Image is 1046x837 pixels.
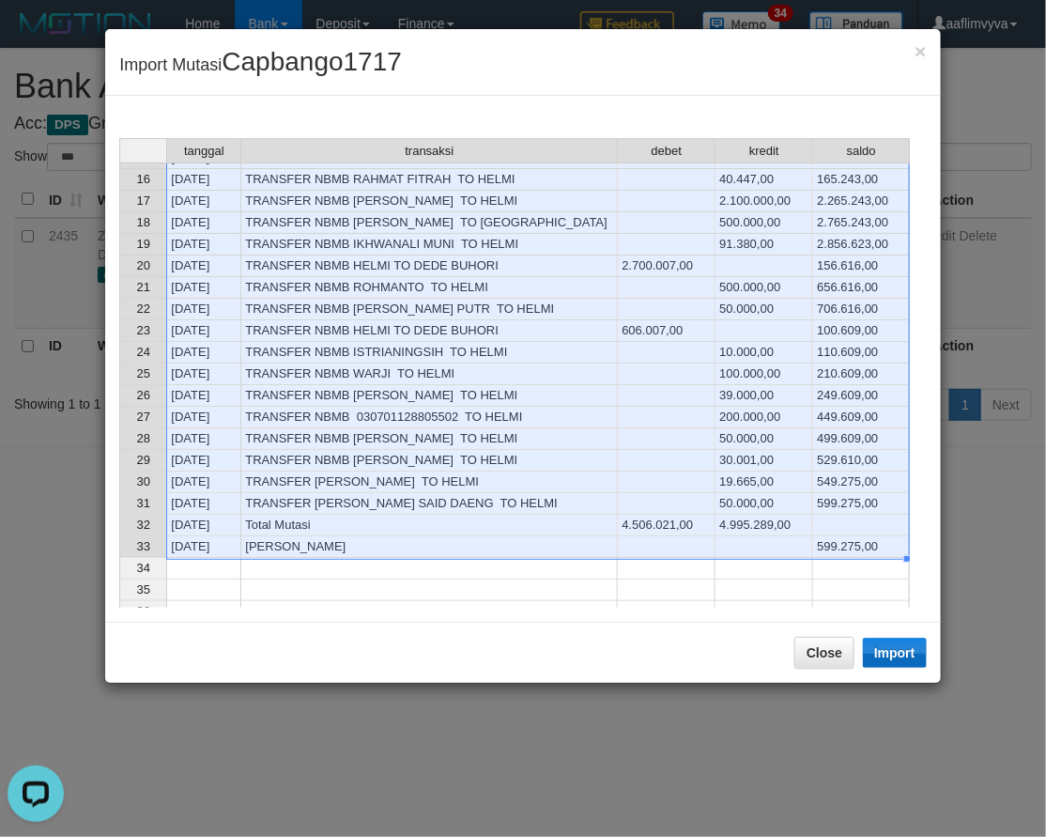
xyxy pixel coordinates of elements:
td: [DATE] [166,256,241,277]
span: 19 [137,237,150,251]
td: 100.000,00 [715,364,813,385]
td: [DATE] [166,364,241,385]
td: [DATE] [166,407,241,428]
td: [DATE] [166,342,241,364]
span: debet [652,145,683,158]
button: Close [915,41,926,61]
td: 529.610,00 [813,450,910,472]
td: [DATE] [166,536,241,558]
td: Total Mutasi [241,515,618,536]
td: 2.765.243,00 [813,212,910,234]
td: 50.000,00 [715,493,813,515]
td: TRANSFER NBMB [PERSON_NAME] TO HELMI [241,450,618,472]
td: 30.001,00 [715,450,813,472]
span: 33 [137,539,150,553]
td: 4.506.021,00 [618,515,715,536]
span: 30 [137,474,150,488]
span: 31 [137,496,150,510]
span: saldo [847,145,876,158]
th: Select whole grid [119,138,166,163]
span: × [915,40,926,62]
td: 706.616,00 [813,299,910,320]
td: 91.380,00 [715,234,813,256]
td: [DATE] [166,320,241,342]
span: 22 [137,302,150,316]
span: 36 [137,604,150,618]
td: 200.000,00 [715,407,813,428]
span: 20 [137,258,150,272]
td: TRANSFER NBMB HELMI TO DEDE BUHORI [241,320,618,342]
td: [DATE] [166,277,241,299]
td: 2.856.623,00 [813,234,910,256]
td: TRANSFER NBMB WARJI TO HELMI [241,364,618,385]
span: 29 [137,453,150,467]
td: 549.275,00 [813,472,910,493]
td: 40.447,00 [715,169,813,191]
td: TRANSFER NBMB RAHMAT FITRAH TO HELMI [241,169,618,191]
span: kredit [749,145,779,158]
span: 27 [137,410,150,424]
button: Close [794,637,854,669]
td: [DATE] [166,191,241,212]
td: TRANSFER NBMB IKHWANALI MUNI TO HELMI [241,234,618,256]
td: 210.609,00 [813,364,910,385]
td: [DATE] [166,212,241,234]
td: [DATE] [166,428,241,450]
span: 25 [137,366,150,380]
button: Import [863,638,927,668]
span: transaksi [405,145,454,158]
td: 656.616,00 [813,277,910,299]
span: 26 [137,388,150,402]
span: Import Mutasi [119,55,402,74]
span: tanggal [184,145,224,158]
td: [DATE] [166,450,241,472]
td: 10.000,00 [715,342,813,364]
td: 110.609,00 [813,342,910,364]
td: TRANSFER NBMB [PERSON_NAME] TO HELMI [241,428,618,450]
td: 19.665,00 [715,472,813,493]
td: [DATE] [166,299,241,320]
td: TRANSFER NBMB ISTRIANINGSIH TO HELMI [241,342,618,364]
td: 2.700.007,00 [618,256,715,277]
td: TRANSFER NBMB [PERSON_NAME] TO [GEOGRAPHIC_DATA] [241,212,618,234]
span: 28 [137,431,150,445]
td: TRANSFER NBMB ROHMANTO TO HELMI [241,277,618,299]
td: 449.609,00 [813,407,910,428]
span: 32 [137,518,150,532]
td: [DATE] [166,385,241,407]
span: Capbango1717 [222,47,402,76]
td: 599.275,00 [813,536,910,558]
span: 17 [137,194,150,208]
td: 156.616,00 [813,256,910,277]
span: 21 [137,280,150,294]
span: 35 [137,582,150,597]
td: 599.275,00 [813,493,910,515]
td: 606.007,00 [618,320,715,342]
td: TRANSFER NBMB 030701128805502 TO HELMI [241,407,618,428]
td: 249.609,00 [813,385,910,407]
td: 100.609,00 [813,320,910,342]
td: [DATE] [166,169,241,191]
td: TRANSFER [PERSON_NAME] SAID DAENG TO HELMI [241,493,618,515]
span: 18 [137,215,150,229]
td: 50.000,00 [715,299,813,320]
span: 34 [137,561,150,575]
td: [DATE] [166,234,241,256]
td: [DATE] [166,515,241,536]
td: 165.243,00 [813,169,910,191]
button: Open LiveChat chat widget [8,8,64,64]
td: TRANSFER NBMB [PERSON_NAME] PUTR TO HELMI [241,299,618,320]
td: 500.000,00 [715,212,813,234]
td: TRANSFER NBMB [PERSON_NAME] TO HELMI [241,191,618,212]
td: [DATE] [166,493,241,515]
td: TRANSFER NBMB HELMI TO DEDE BUHORI [241,256,618,277]
td: 2.100.000,00 [715,191,813,212]
td: 500.000,00 [715,277,813,299]
td: [DATE] [166,472,241,493]
td: 50.000,00 [715,428,813,450]
td: 2.265.243,00 [813,191,910,212]
td: TRANSFER NBMB [PERSON_NAME] TO HELMI [241,385,618,407]
td: [PERSON_NAME] [241,536,618,558]
td: 499.609,00 [813,428,910,450]
span: 16 [137,172,150,186]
